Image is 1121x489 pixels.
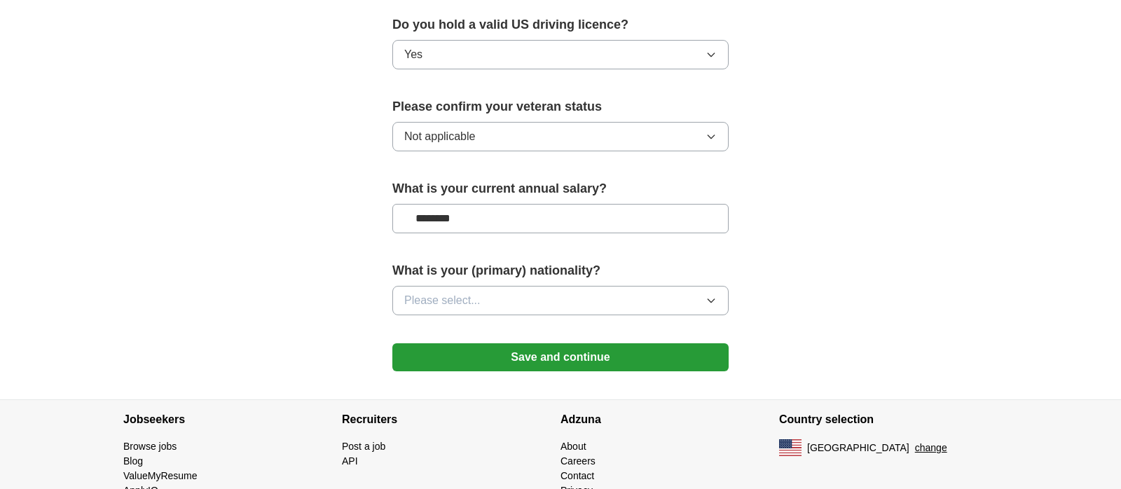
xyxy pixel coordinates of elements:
button: Save and continue [392,343,729,371]
h4: Country selection [779,400,998,439]
span: Yes [404,46,422,63]
span: Please select... [404,292,481,309]
button: change [915,441,947,455]
a: Post a job [342,441,385,452]
a: Contact [560,470,594,481]
a: ValueMyResume [123,470,198,481]
label: Please confirm your veteran status [392,97,729,116]
img: US flag [779,439,802,456]
label: What is your (primary) nationality? [392,261,729,280]
span: [GEOGRAPHIC_DATA] [807,441,909,455]
a: API [342,455,358,467]
span: Not applicable [404,128,475,145]
a: Careers [560,455,596,467]
a: Browse jobs [123,441,177,452]
button: Yes [392,40,729,69]
label: What is your current annual salary? [392,179,729,198]
button: Not applicable [392,122,729,151]
a: About [560,441,586,452]
label: Do you hold a valid US driving licence? [392,15,729,34]
button: Please select... [392,286,729,315]
a: Blog [123,455,143,467]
